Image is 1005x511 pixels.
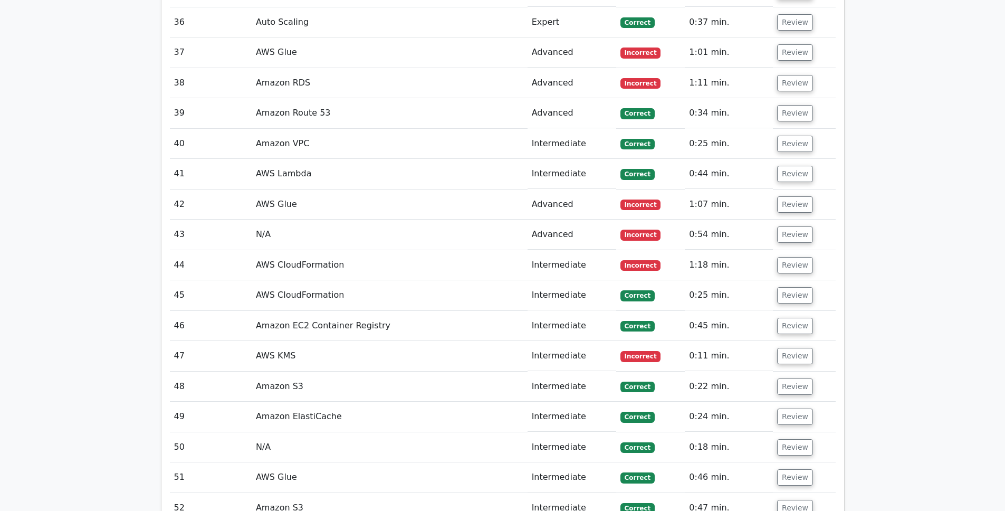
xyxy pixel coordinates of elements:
td: 37 [170,37,252,68]
td: Intermediate [528,341,616,371]
td: 0:34 min. [685,98,773,128]
td: Advanced [528,37,616,68]
td: Auto Scaling [252,7,528,37]
span: Correct [620,382,655,392]
button: Review [777,469,813,486]
span: Correct [620,169,655,179]
td: 45 [170,280,252,310]
td: Amazon S3 [252,372,528,402]
button: Review [777,287,813,304]
td: 43 [170,220,252,250]
td: 0:24 min. [685,402,773,432]
button: Review [777,166,813,182]
td: Intermediate [528,129,616,159]
span: Correct [620,290,655,301]
td: 48 [170,372,252,402]
td: 0:25 min. [685,129,773,159]
span: Incorrect [620,351,661,362]
td: 49 [170,402,252,432]
td: 38 [170,68,252,98]
span: Incorrect [620,200,661,210]
button: Review [777,348,813,364]
td: Amazon RDS [252,68,528,98]
span: Correct [620,472,655,483]
button: Review [777,439,813,456]
td: 0:11 min. [685,341,773,371]
td: 0:46 min. [685,462,773,493]
td: Expert [528,7,616,37]
td: Intermediate [528,159,616,189]
td: 51 [170,462,252,493]
td: AWS Glue [252,190,528,220]
td: Intermediate [528,372,616,402]
button: Review [777,257,813,273]
td: AWS CloudFormation [252,280,528,310]
td: 0:25 min. [685,280,773,310]
td: Advanced [528,98,616,128]
td: Advanced [528,190,616,220]
td: AWS Glue [252,462,528,493]
span: Incorrect [620,78,661,89]
td: 0:22 min. [685,372,773,402]
span: Correct [620,139,655,149]
td: Intermediate [528,280,616,310]
td: 0:37 min. [685,7,773,37]
td: AWS Lambda [252,159,528,189]
td: 39 [170,98,252,128]
span: Incorrect [620,230,661,240]
td: 1:01 min. [685,37,773,68]
td: 47 [170,341,252,371]
span: Incorrect [620,260,661,271]
button: Review [777,44,813,61]
button: Review [777,136,813,152]
td: Advanced [528,220,616,250]
td: Amazon Route 53 [252,98,528,128]
td: 0:54 min. [685,220,773,250]
td: 41 [170,159,252,189]
button: Review [777,226,813,243]
td: 0:44 min. [685,159,773,189]
td: Intermediate [528,402,616,432]
td: 50 [170,432,252,462]
td: 1:07 min. [685,190,773,220]
td: 1:11 min. [685,68,773,98]
td: Intermediate [528,462,616,493]
td: 44 [170,250,252,280]
button: Review [777,105,813,121]
button: Review [777,409,813,425]
span: Correct [620,17,655,28]
td: 1:18 min. [685,250,773,280]
td: 46 [170,311,252,341]
button: Review [777,378,813,395]
td: 0:18 min. [685,432,773,462]
span: Correct [620,442,655,453]
button: Review [777,196,813,213]
td: N/A [252,432,528,462]
td: 36 [170,7,252,37]
button: Review [777,14,813,31]
td: 0:45 min. [685,311,773,341]
span: Incorrect [620,48,661,58]
span: Correct [620,108,655,119]
td: AWS CloudFormation [252,250,528,280]
td: Intermediate [528,250,616,280]
td: AWS KMS [252,341,528,371]
td: Intermediate [528,432,616,462]
td: AWS Glue [252,37,528,68]
button: Review [777,75,813,91]
td: 42 [170,190,252,220]
td: Amazon VPC [252,129,528,159]
button: Review [777,318,813,334]
td: Amazon EC2 Container Registry [252,311,528,341]
span: Correct [620,412,655,422]
td: 40 [170,129,252,159]
td: Amazon ElastiCache [252,402,528,432]
td: Advanced [528,68,616,98]
span: Correct [620,321,655,332]
td: Intermediate [528,311,616,341]
td: N/A [252,220,528,250]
